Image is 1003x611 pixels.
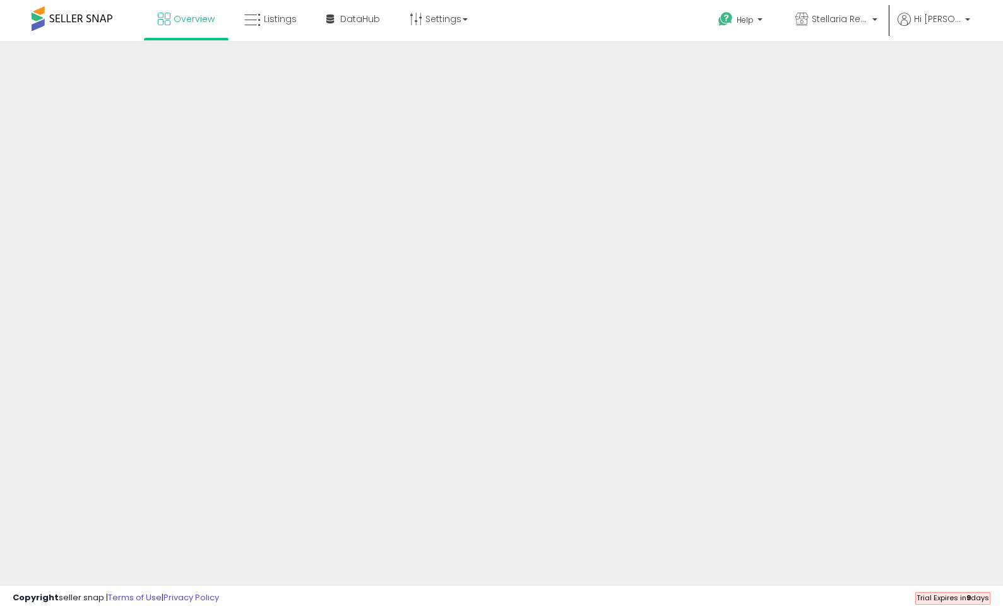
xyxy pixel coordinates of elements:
[812,13,869,25] span: Stellaria Retail
[708,2,775,41] a: Help
[718,11,733,27] i: Get Help
[340,13,380,25] span: DataHub
[737,15,754,25] span: Help
[914,13,961,25] span: Hi [PERSON_NAME]
[898,13,970,41] a: Hi [PERSON_NAME]
[264,13,297,25] span: Listings
[174,13,215,25] span: Overview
